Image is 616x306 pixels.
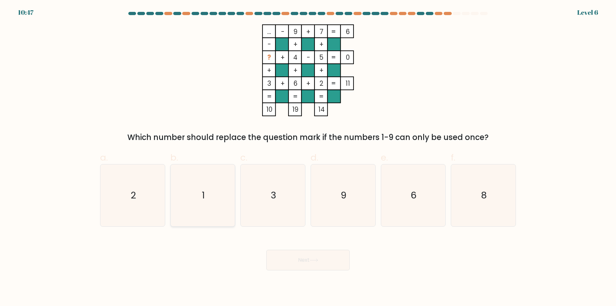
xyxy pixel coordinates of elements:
[267,27,271,36] tspan: ...
[271,189,276,202] text: 3
[240,151,247,164] span: c.
[280,53,285,62] tspan: +
[306,27,311,36] tspan: +
[294,79,297,88] tspan: 6
[267,53,271,62] tspan: ?
[381,151,388,164] span: e.
[411,189,417,202] text: 6
[268,39,271,49] tspan: -
[341,189,346,202] text: 9
[331,79,336,88] tspan: =
[293,92,298,101] tspan: =
[131,189,136,202] text: 2
[346,53,350,62] tspan: 0
[319,66,324,75] tspan: +
[267,92,272,101] tspan: =
[320,27,323,36] tspan: 7
[18,8,33,17] div: 10:47
[306,79,311,88] tspan: +
[331,53,336,62] tspan: =
[318,105,325,114] tspan: 14
[451,151,455,164] span: f.
[481,189,487,202] text: 8
[280,79,285,88] tspan: +
[319,53,323,62] tspan: 5
[311,151,318,164] span: d.
[307,53,310,62] tspan: -
[266,105,272,114] tspan: 10
[294,27,297,36] tspan: 9
[267,66,271,75] tspan: +
[266,250,350,270] button: Next
[346,27,350,36] tspan: 6
[267,79,271,88] tspan: 3
[319,92,324,101] tspan: =
[577,8,598,17] div: Level 6
[293,66,298,75] tspan: +
[331,27,336,36] tspan: =
[170,151,178,164] span: b.
[346,79,350,88] tspan: 11
[292,105,298,114] tspan: 19
[100,151,108,164] span: a.
[293,53,297,62] tspan: 4
[320,79,323,88] tspan: 2
[319,39,324,49] tspan: +
[202,189,205,202] text: 1
[104,132,512,143] div: Which number should replace the question mark if the numbers 1-9 can only be used once?
[293,39,298,49] tspan: +
[281,27,285,36] tspan: -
